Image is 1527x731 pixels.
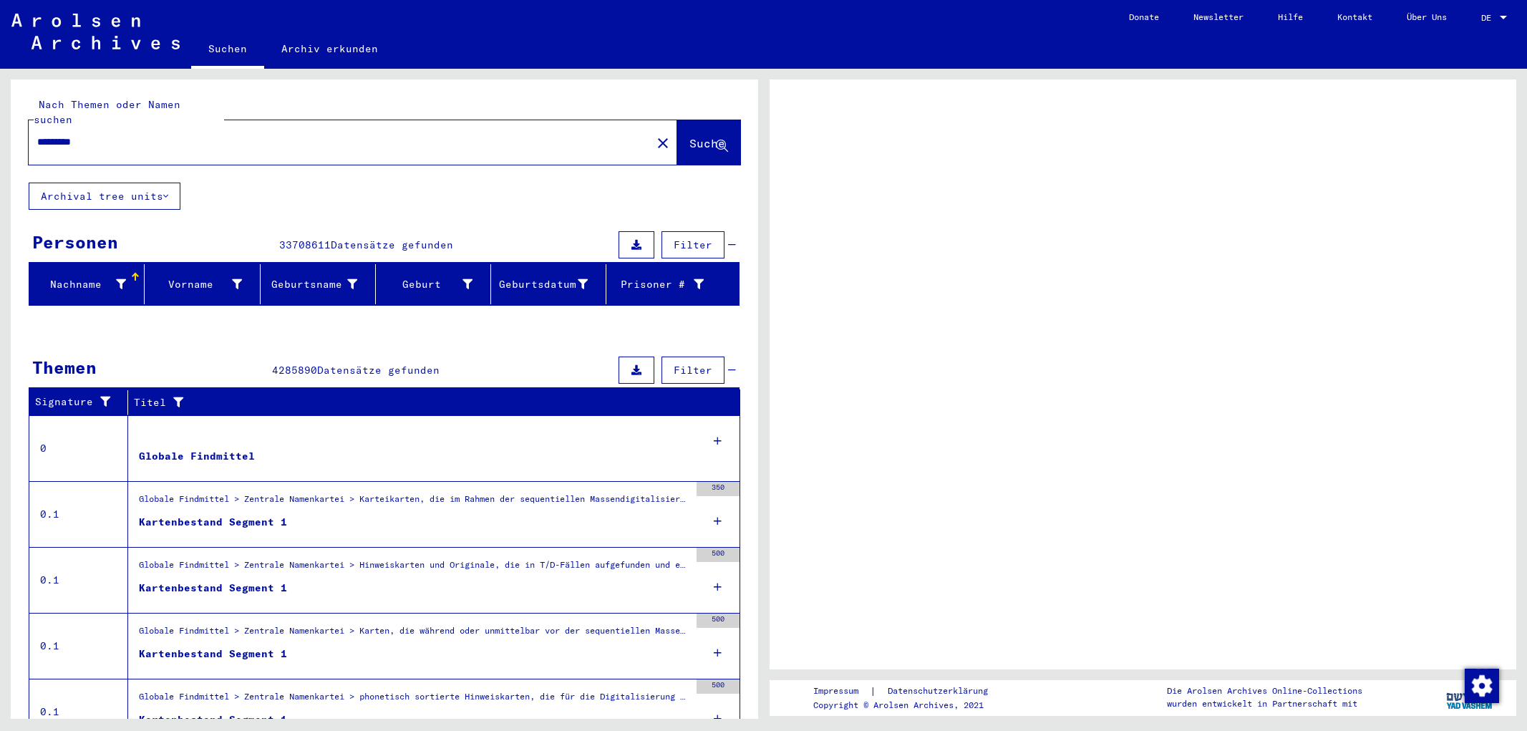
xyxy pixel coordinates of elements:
span: Datensätze gefunden [317,364,440,377]
div: Personen [32,229,118,255]
div: Globale Findmittel > Zentrale Namenkartei > Karteikarten, die im Rahmen der sequentiellen Massend... [139,493,689,513]
div: Globale Findmittel > Zentrale Namenkartei > Karten, die während oder unmittelbar vor der sequenti... [139,624,689,644]
td: 0.1 [29,547,128,613]
mat-header-cell: Geburt‏ [376,264,491,304]
td: 0.1 [29,481,128,547]
a: Suchen [191,32,264,69]
div: Vorname [150,273,259,296]
div: Globale Findmittel > Zentrale Namenkartei > Hinweiskarten und Originale, die in T/D-Fällen aufgef... [139,558,689,578]
img: Arolsen_neg.svg [11,14,180,49]
img: Zustimmung ändern [1465,669,1499,703]
div: Geburtsdatum [497,277,588,292]
mat-label: Nach Themen oder Namen suchen [34,98,180,126]
div: 500 [697,614,740,628]
div: Geburtsdatum [497,273,606,296]
td: 0 [29,415,128,481]
span: Datensätze gefunden [331,238,453,251]
div: | [813,684,1005,699]
p: wurden entwickelt in Partnerschaft mit [1167,697,1362,710]
a: Datenschutzerklärung [876,684,1005,699]
img: yv_logo.png [1443,679,1497,715]
p: Die Arolsen Archives Online-Collections [1167,684,1362,697]
mat-header-cell: Vorname [145,264,260,304]
span: 4285890 [272,364,317,377]
div: Globale Findmittel [139,449,255,464]
div: Geburt‏ [382,277,472,292]
div: Titel [134,391,726,414]
div: Kartenbestand Segment 1 [139,647,287,662]
div: Themen [32,354,97,380]
button: Clear [649,128,677,157]
mat-header-cell: Geburtsdatum [491,264,606,304]
button: Filter [661,231,724,258]
div: Signature [35,394,117,410]
button: Filter [661,357,724,384]
mat-header-cell: Prisoner # [606,264,738,304]
td: 0.1 [29,613,128,679]
div: Kartenbestand Segment 1 [139,581,287,596]
span: 33708611 [279,238,331,251]
span: Suche [689,136,725,150]
span: DE [1481,13,1497,23]
div: Prisoner # [612,273,721,296]
div: Titel [134,395,712,410]
div: Geburtsname [266,277,357,292]
div: Geburtsname [266,273,375,296]
div: 500 [697,548,740,562]
span: Filter [674,238,712,251]
button: Suche [677,120,740,165]
div: Vorname [150,277,241,292]
div: 350 [697,482,740,496]
mat-header-cell: Nachname [29,264,145,304]
div: Geburt‏ [382,273,490,296]
div: 500 [697,679,740,694]
div: Prisoner # [612,277,703,292]
button: Archival tree units [29,183,180,210]
div: Kartenbestand Segment 1 [139,712,287,727]
mat-header-cell: Geburtsname [261,264,376,304]
div: Signature [35,391,131,414]
a: Impressum [813,684,870,699]
a: Archiv erkunden [264,32,395,66]
div: Kartenbestand Segment 1 [139,515,287,530]
div: Nachname [35,277,126,292]
span: Filter [674,364,712,377]
p: Copyright © Arolsen Archives, 2021 [813,699,1005,712]
div: Nachname [35,273,144,296]
mat-icon: close [654,135,672,152]
div: Globale Findmittel > Zentrale Namenkartei > phonetisch sortierte Hinweiskarten, die für die Digit... [139,690,689,710]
